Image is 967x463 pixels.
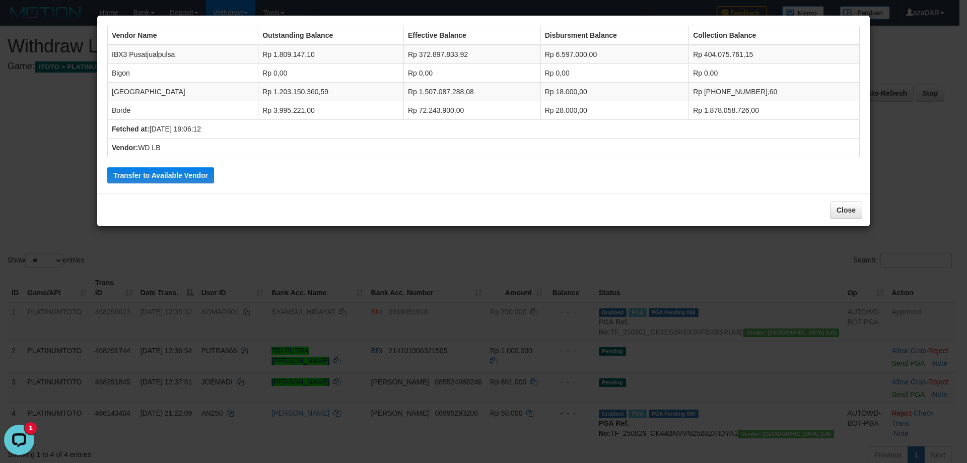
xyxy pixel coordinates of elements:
[689,26,860,45] th: Collection Balance
[830,202,862,219] button: Close
[258,26,404,45] th: Outstanding Balance
[112,144,138,152] b: Vendor:
[689,45,860,64] td: Rp 404.075.761,15
[540,101,689,120] td: Rp 28.000,00
[540,26,689,45] th: Disbursment Balance
[403,64,540,83] td: Rp 0,00
[108,83,258,101] td: [GEOGRAPHIC_DATA]
[108,139,860,157] td: WD LB
[403,26,540,45] th: Effective Balance
[689,101,860,120] td: Rp 1.878.058.726,00
[108,26,258,45] th: Vendor Name
[4,4,34,34] button: Open LiveChat chat widget
[108,120,860,139] td: [DATE] 19:06:12
[112,125,150,133] b: Fetched at:
[540,64,689,83] td: Rp 0,00
[107,167,214,183] button: Transfer to Available Vendor
[108,64,258,83] td: Bigon
[403,83,540,101] td: Rp 1.507.087.288,08
[689,64,860,83] td: Rp 0,00
[258,83,404,101] td: Rp 1.203.150.360,59
[258,101,404,120] td: Rp 3.995.221,00
[108,45,258,64] td: IBX3 Pusatjualpulsa
[403,45,540,64] td: Rp 372.897.833,92
[689,83,860,101] td: Rp [PHONE_NUMBER],60
[540,45,689,64] td: Rp 6.597.000,00
[258,64,404,83] td: Rp 0,00
[403,101,540,120] td: Rp 72.243.900,00
[540,83,689,101] td: Rp 18.000,00
[108,101,258,120] td: Borde
[258,45,404,64] td: Rp 1.809.147,10
[25,2,37,14] div: new message indicator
